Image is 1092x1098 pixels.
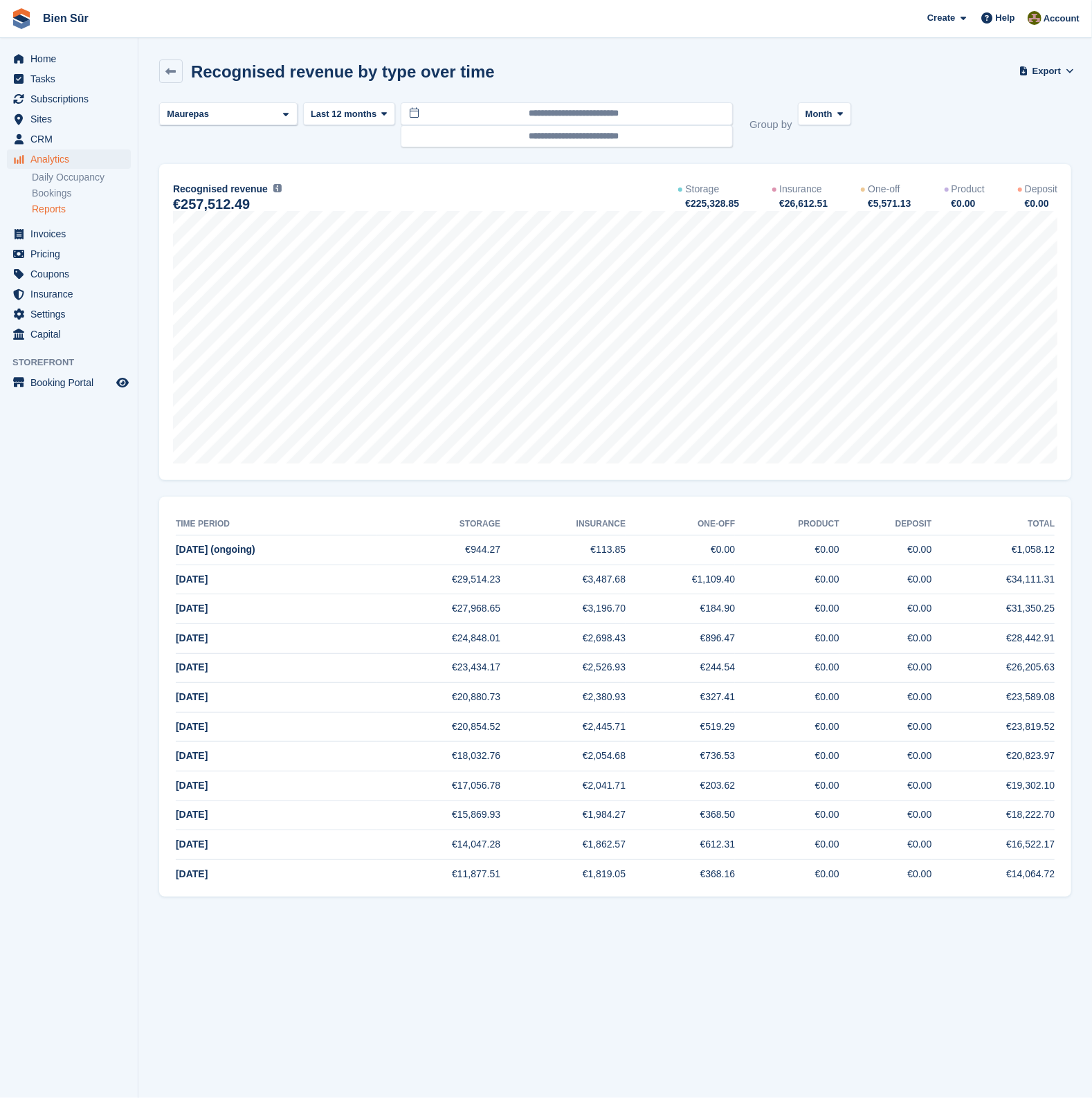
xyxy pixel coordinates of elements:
span: [DATE] [176,839,208,850]
td: €0.00 [839,742,932,771]
td: €203.62 [626,771,735,800]
div: One-off [868,182,900,196]
span: Settings [30,304,113,324]
th: One-off [626,513,735,536]
button: Export [1022,60,1072,82]
img: stora-icon-8386f47178a22dfd0bd8f6a31ec36ba5ce8667c1dd55bd0f319d3a0aa187defe.svg [11,8,32,29]
td: €519.29 [626,712,735,742]
div: €26,612.51 [778,196,828,211]
td: €368.50 [626,800,735,830]
span: Insurance [30,284,113,304]
a: Bookings [32,187,131,200]
td: €24,848.01 [377,623,500,653]
span: Storefront [12,356,138,369]
a: menu [7,149,131,169]
td: €0.00 [735,683,839,713]
td: €0.00 [735,565,839,594]
span: [DATE] [176,780,208,791]
div: Deposit [1025,182,1057,196]
span: CRM [30,129,113,149]
td: €34,111.31 [931,565,1055,594]
a: menu [7,129,131,149]
td: €3,487.68 [500,565,626,594]
th: insurance [500,513,626,536]
span: [DATE] [176,868,208,879]
td: €0.00 [839,859,932,888]
div: €0.00 [1023,196,1057,211]
a: menu [7,109,131,129]
td: €0.00 [735,594,839,624]
td: €20,823.97 [931,742,1055,771]
a: menu [7,284,131,304]
td: €27,968.65 [377,594,500,624]
td: €0.00 [839,594,932,624]
td: €18,032.76 [377,742,500,771]
td: €0.00 [735,653,839,683]
span: Group by [749,102,792,147]
a: menu [7,373,131,392]
a: menu [7,49,131,68]
span: Capital [30,324,113,344]
td: €0.00 [839,712,932,742]
th: Storage [377,513,500,536]
a: Bien Sûr [37,7,94,30]
td: €0.00 [735,623,839,653]
td: €2,698.43 [500,623,626,653]
th: Time period [176,513,377,536]
td: €612.31 [626,830,735,860]
a: menu [7,244,131,264]
td: €2,445.71 [500,712,626,742]
button: Month [798,102,851,125]
th: Total [931,513,1055,536]
td: €368.16 [626,859,735,888]
span: [DATE] [176,721,208,732]
div: Maurepas [165,107,215,121]
td: €1,984.27 [500,800,626,830]
td: €18,222.70 [931,800,1055,830]
span: Booking Portal [30,373,113,392]
td: €29,514.23 [377,565,500,594]
a: menu [7,324,131,344]
td: €736.53 [626,742,735,771]
td: €0.00 [735,830,839,860]
td: €1,109.40 [626,565,735,594]
td: €0.00 [735,742,839,771]
td: €2,526.93 [500,653,626,683]
td: €2,380.93 [500,683,626,713]
a: Daily Occupancy [32,171,131,184]
span: Tasks [30,69,113,89]
div: €0.00 [950,196,985,211]
div: Insurance [779,182,821,196]
td: €244.54 [626,653,735,683]
td: €327.41 [626,683,735,713]
img: Matthieu Burnand [1028,11,1041,25]
span: Create [927,11,955,25]
a: menu [7,304,131,324]
td: €184.90 [626,594,735,624]
td: €23,819.52 [931,712,1055,742]
td: €1,862.57 [500,830,626,860]
td: €0.00 [839,536,932,565]
span: Month [806,107,832,121]
span: [DATE] [176,809,208,820]
span: Pricing [30,244,113,264]
span: [DATE] [176,691,208,702]
td: €2,054.68 [500,742,626,771]
td: €20,880.73 [377,683,500,713]
td: €0.00 [839,653,932,683]
td: €23,589.08 [931,683,1055,713]
td: €11,877.51 [377,859,500,888]
td: €31,350.25 [931,594,1055,624]
span: Recognised revenue [173,182,268,196]
td: €15,869.93 [377,800,500,830]
td: €17,056.78 [377,771,500,800]
td: €0.00 [839,565,932,594]
span: Last 12 months [311,107,376,121]
td: €0.00 [839,683,932,713]
img: icon-info-grey-7440780725fd019a000dd9b08b2336e03edf1995a4989e88bcd33f0948082b44.svg [273,184,282,192]
a: menu [7,264,131,284]
td: €16,522.17 [931,830,1055,860]
th: Product [735,513,839,536]
td: €0.00 [839,623,932,653]
td: €113.85 [500,536,626,565]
